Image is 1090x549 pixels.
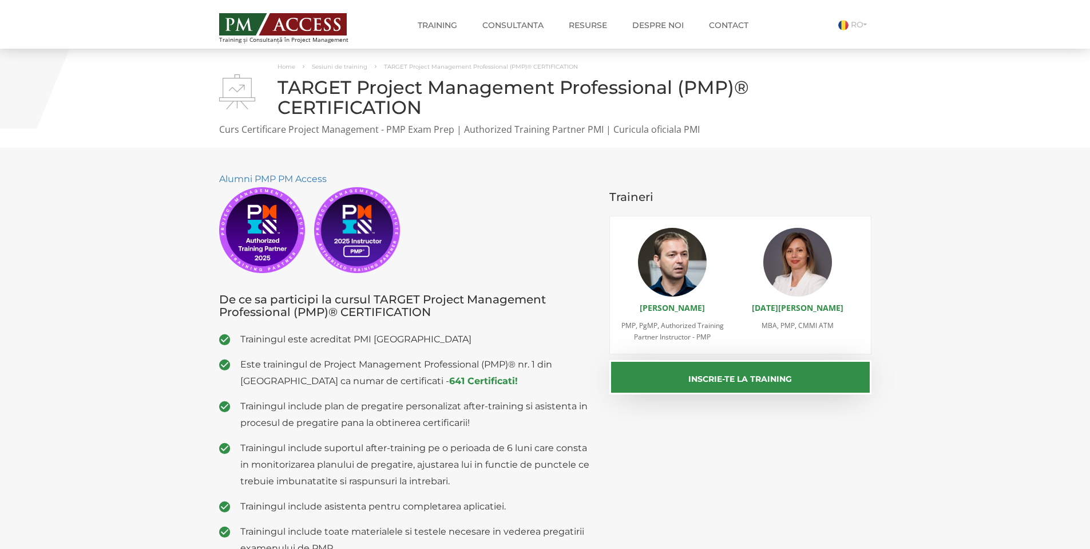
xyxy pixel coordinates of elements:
span: Trainingul este acreditat PMI [GEOGRAPHIC_DATA] [240,331,593,347]
a: Consultanta [474,14,552,37]
h3: De ce sa participi la cursul TARGET Project Management Professional (PMP)® CERTIFICATION [219,293,593,318]
a: Contact [700,14,757,37]
a: Despre noi [624,14,692,37]
button: Inscrie-te la training [609,360,871,394]
a: [PERSON_NAME] [640,302,705,313]
span: MBA, PMP, CMMI ATM [762,321,834,330]
h1: TARGET Project Management Professional (PMP)® CERTIFICATION [219,77,871,117]
p: Curs Certificare Project Management - PMP Exam Prep | Authorized Training Partner PMI | Curicula ... [219,123,871,136]
span: Trainingul include suportul after-training pe o perioada de 6 luni care consta in monitorizarea p... [240,440,593,489]
span: TARGET Project Management Professional (PMP)® CERTIFICATION [384,63,578,70]
img: TARGET Project Management Professional (PMP)® CERTIFICATION [219,74,255,109]
a: Training și Consultanță în Project Management [219,10,370,43]
a: Home [278,63,295,70]
a: Sesiuni de training [312,63,367,70]
span: Este trainingul de Project Management Professional (PMP)® nr. 1 din [GEOGRAPHIC_DATA] ca numar de... [240,356,593,389]
a: Resurse [560,14,616,37]
a: Training [409,14,466,37]
a: 641 Certificati! [449,376,518,386]
span: Trainingul include plan de pregatire personalizat after-training si asistenta in procesul de preg... [240,398,593,431]
a: RO [838,19,871,30]
span: Trainingul include asistenta pentru completarea aplicatiei. [240,498,593,515]
h3: Traineri [609,191,871,203]
a: [DATE][PERSON_NAME] [752,302,843,313]
span: PMP, PgMP, Authorized Training Partner Instructor - PMP [621,321,724,342]
a: Alumni PMP PM Access [219,173,327,184]
img: Romana [838,20,849,30]
span: Training și Consultanță în Project Management [219,37,370,43]
img: PM ACCESS - Echipa traineri si consultanti certificati PMP: Narciss Popescu, Mihai Olaru, Monica ... [219,13,347,35]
